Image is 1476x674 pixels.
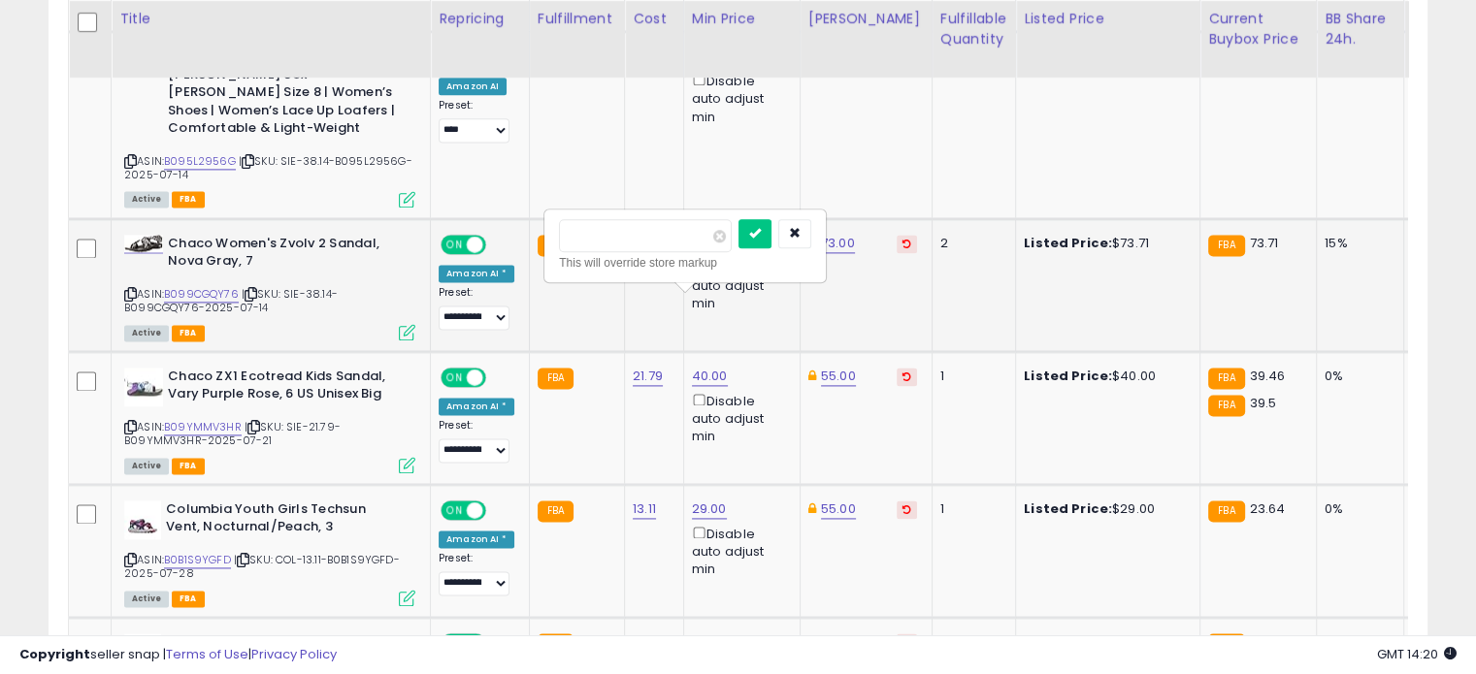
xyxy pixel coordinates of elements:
a: 21.79 [633,367,663,386]
small: FBA [1208,235,1244,256]
img: 419SFYI3jCL._SL40_.jpg [124,235,163,252]
div: Current Buybox Price [1208,9,1308,49]
div: Repricing [439,9,521,29]
span: | SKU: SIE-21.79-B09YMMV3HR-2025-07-21 [124,419,341,448]
a: Privacy Policy [251,645,337,663]
span: FBA [172,591,205,607]
div: Preset: [439,419,514,463]
div: ASIN: [124,368,415,471]
div: BB Share 24h. [1325,9,1395,49]
b: Chaco ZX1 Ecotread Kids Sandal, Vary Purple Rose, 6 US Unisex Big [168,368,404,408]
span: All listings currently available for purchase on Amazon [124,325,169,341]
div: Listed Price [1024,9,1192,29]
img: 41XT0Z2DTXL._SL40_.jpg [124,368,163,406]
div: 0% [1325,500,1389,518]
div: Title [119,9,422,29]
span: | SKU: SIE-38.14-B095L2956G-2025-07-14 [124,153,412,182]
a: B099CGQY76 [164,286,239,303]
b: HEYDUDE Women's [PERSON_NAME] Sox [PERSON_NAME] Size 8 | Women’s Shoes | Women’s Lace Up Loafers ... [168,48,404,143]
div: Amazon AI * [439,530,514,548]
b: Listed Price: [1024,499,1112,518]
small: FBA [538,500,574,522]
span: 39.46 [1250,367,1286,385]
img: 41wNoshSyCL._SL40_.jpg [124,500,161,539]
small: FBA [1208,395,1244,416]
div: Amazon AI * [439,398,514,415]
a: 55.00 [821,499,856,519]
span: All listings currently available for purchase on Amazon [124,458,169,474]
div: Min Price [692,9,792,29]
span: FBA [172,191,205,208]
div: Amazon AI * [439,265,514,282]
div: Cost [633,9,675,29]
div: Disable auto adjust min [692,390,785,446]
div: $73.71 [1024,235,1185,252]
div: seller snap | | [19,646,337,664]
small: FBA [1208,500,1244,522]
b: Listed Price: [1024,234,1112,252]
span: OFF [483,369,514,385]
div: ASIN: [124,48,415,206]
span: OFF [483,501,514,518]
span: 39.5 [1250,394,1277,412]
div: 1 [940,368,1000,385]
span: All listings currently available for purchase on Amazon [124,591,169,607]
span: ON [443,369,467,385]
div: $40.00 [1024,368,1185,385]
a: 40.00 [692,367,728,386]
div: Disable auto adjust min [692,70,785,126]
div: 1 [940,500,1000,518]
a: 29.00 [692,499,727,519]
a: 13.11 [633,499,656,519]
span: ON [443,501,467,518]
div: Preset: [439,99,514,143]
div: Disable auto adjust min [692,523,785,579]
span: FBA [172,325,205,341]
a: 55.00 [821,367,856,386]
div: Preset: [439,552,514,595]
span: | SKU: COL-13.11-B0B1S9YGFD-2025-07-28 [124,552,400,581]
strong: Copyright [19,645,90,663]
b: Chaco Women's Zvolv 2 Sandal, Nova Gray, 7 [168,235,404,275]
span: | SKU: SIE-38.14-B099CGQY76-2025-07-14 [124,286,338,315]
small: FBA [1208,368,1244,389]
div: Preset: [439,286,514,330]
div: Amazon AI [439,78,507,95]
b: Listed Price: [1024,367,1112,385]
div: Fulfillment [538,9,616,29]
span: ON [443,236,467,252]
div: 2 [940,235,1000,252]
div: ASIN: [124,235,415,338]
span: 73.71 [1250,234,1279,252]
small: FBA [538,368,574,389]
span: 23.64 [1250,499,1286,518]
a: B0B1S9YGFD [164,552,231,568]
a: 73.00 [821,234,855,253]
a: B095L2956G [164,153,236,170]
div: 0% [1325,368,1389,385]
a: Terms of Use [166,645,248,663]
div: ASIN: [124,500,415,604]
span: FBA [172,458,205,474]
div: $29.00 [1024,500,1185,518]
span: OFF [483,236,514,252]
b: Columbia Youth Girls Techsun Vent, Nocturnal/Peach, 3 [166,500,402,541]
span: All listings currently available for purchase on Amazon [124,191,169,208]
small: FBA [538,235,574,256]
div: Fulfillable Quantity [940,9,1007,49]
i: Revert to store-level Dynamic Max Price [902,239,911,248]
div: This will override store markup [559,253,811,273]
div: Disable auto adjust min [692,257,785,313]
span: 2025-10-9 14:20 GMT [1377,645,1457,663]
div: [PERSON_NAME] [808,9,924,29]
div: 15% [1325,235,1389,252]
a: B09YMMV3HR [164,419,242,435]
